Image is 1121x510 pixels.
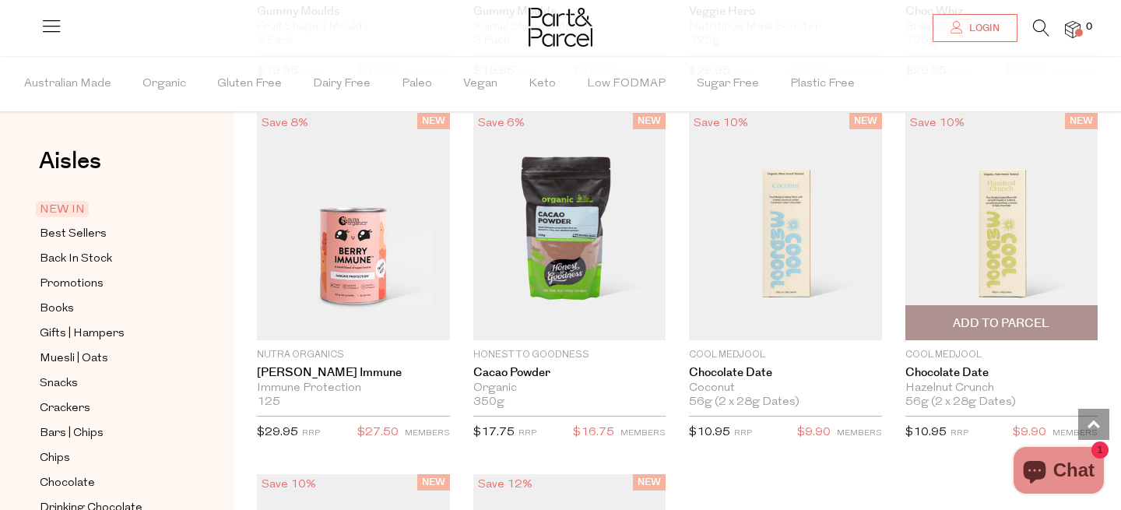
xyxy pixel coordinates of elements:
span: NEW [417,113,450,129]
img: Part&Parcel [529,8,592,47]
span: Muesli | Oats [40,350,108,368]
span: Chocolate [40,474,95,493]
div: Organic [473,382,666,396]
span: NEW [633,113,666,129]
span: NEW [1065,113,1098,129]
span: Vegan [463,57,497,111]
small: RRP [951,429,968,438]
span: Gluten Free [217,57,282,111]
a: Aisles [39,149,101,188]
img: Cacao Powder [473,113,666,340]
span: $29.95 [257,427,298,438]
span: Books [40,300,74,318]
a: Back In Stock [40,249,181,269]
p: Nutra Organics [257,348,450,362]
small: MEMBERS [1052,429,1098,438]
p: Honest to Goodness [473,348,666,362]
span: Low FODMAP [587,57,666,111]
button: Add To Parcel [905,305,1098,340]
span: NEW [633,474,666,491]
span: Back In Stock [40,250,112,269]
span: NEW [417,474,450,491]
span: 125 [257,396,280,410]
span: Gifts | Hampers [40,325,125,343]
a: Snacks [40,374,181,393]
span: Add To Parcel [953,315,1049,332]
a: 0 [1065,21,1081,37]
span: $16.75 [573,423,614,443]
a: [PERSON_NAME] Immune [257,366,450,380]
img: Berry Immune [257,113,450,340]
a: Chocolate Date [689,366,882,380]
span: $9.90 [797,423,831,443]
span: Aisles [39,144,101,178]
a: Gifts | Hampers [40,324,181,343]
div: Save 6% [473,113,529,134]
span: Crackers [40,399,90,418]
span: Australian Made [24,57,111,111]
small: RRP [734,429,752,438]
small: RRP [518,429,536,438]
p: Cool Medjool [905,348,1098,362]
span: Snacks [40,375,78,393]
a: Bars | Chips [40,424,181,443]
span: 56g (2 x 28g Dates) [689,396,799,410]
span: Dairy Free [313,57,371,111]
div: Save 12% [473,474,537,495]
span: 0 [1082,20,1096,34]
span: $27.50 [357,423,399,443]
div: Save 10% [689,113,753,134]
small: RRP [302,429,320,438]
span: Plastic Free [790,57,855,111]
img: Chocolate Date [905,113,1098,340]
span: $10.95 [689,427,730,438]
a: Cacao Powder [473,366,666,380]
a: Best Sellers [40,224,181,244]
small: MEMBERS [620,429,666,438]
div: Save 10% [257,474,321,495]
a: Muesli | Oats [40,349,181,368]
inbox-online-store-chat: Shopify online store chat [1009,447,1109,498]
span: Keto [529,57,556,111]
span: 350g [473,396,504,410]
span: $9.90 [1013,423,1046,443]
span: Organic [142,57,186,111]
span: Sugar Free [697,57,759,111]
a: NEW IN [40,200,181,219]
span: Best Sellers [40,225,107,244]
small: MEMBERS [405,429,450,438]
a: Chips [40,448,181,468]
span: $10.95 [905,427,947,438]
span: 56g (2 x 28g Dates) [905,396,1016,410]
span: $17.75 [473,427,515,438]
div: Save 8% [257,113,313,134]
span: Bars | Chips [40,424,104,443]
div: Coconut [689,382,882,396]
a: Login [933,14,1017,42]
div: Hazelnut Crunch [905,382,1098,396]
div: Immune Protection [257,382,450,396]
small: MEMBERS [837,429,882,438]
a: Promotions [40,274,181,294]
img: Chocolate Date [689,113,882,340]
span: Paleo [402,57,432,111]
span: Promotions [40,275,104,294]
span: Chips [40,449,70,468]
a: Crackers [40,399,181,418]
a: Books [40,299,181,318]
span: Login [965,22,1000,35]
a: Chocolate [40,473,181,493]
div: Save 10% [905,113,969,134]
span: NEW [849,113,882,129]
span: NEW IN [36,201,89,217]
p: Cool Medjool [689,348,882,362]
a: Chocolate Date [905,366,1098,380]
